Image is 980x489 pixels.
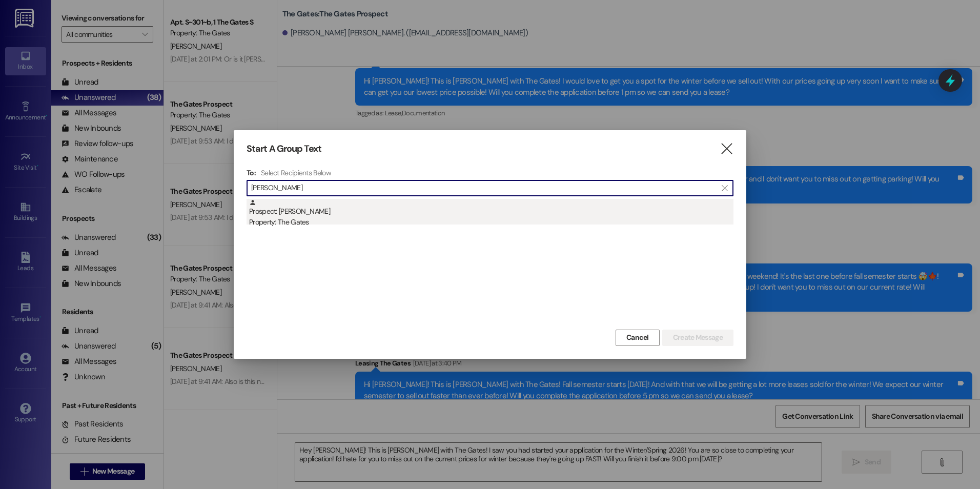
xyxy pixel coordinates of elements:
[616,330,660,346] button: Cancel
[717,180,733,196] button: Clear text
[626,332,649,343] span: Cancel
[247,199,733,225] div: Prospect: [PERSON_NAME]Property: The Gates
[720,144,733,154] i: 
[662,330,733,346] button: Create Message
[249,217,733,228] div: Property: The Gates
[247,168,256,177] h3: To:
[247,143,321,155] h3: Start A Group Text
[261,168,331,177] h4: Select Recipients Below
[722,184,727,192] i: 
[249,199,733,228] div: Prospect: [PERSON_NAME]
[251,181,717,195] input: Search for any contact or apartment
[673,332,723,343] span: Create Message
